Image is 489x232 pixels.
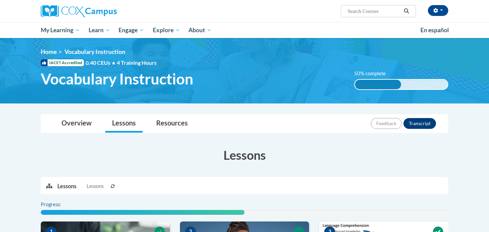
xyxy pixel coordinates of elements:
button: Account Settings [428,5,448,16]
span: Engage [119,26,144,34]
span: Vocabulary Instruction [41,70,193,88]
a: Lessons [105,115,143,133]
p: Lessons [57,182,76,190]
span: My Learning [41,26,80,34]
h3: Lessons [41,147,448,163]
a: Resources [149,115,195,133]
a: About [184,22,216,38]
div: Main menu [31,22,458,38]
a: Explore [148,22,184,38]
span: Explore [153,26,180,34]
span: En español [420,26,449,34]
button: Search [401,7,412,15]
a: Cox Campus [41,5,170,17]
span: Lessons [87,182,104,190]
a: En español [416,23,453,37]
label: Progress: [41,201,80,208]
span: 4 Training Hours [117,59,157,66]
a: Learn [84,22,114,38]
span: Vocabulary Instruction [65,48,125,55]
button: Feedback [371,118,402,129]
div: 50% complete [355,80,401,89]
input: Search Courses [347,7,401,15]
span: Learn [89,26,110,34]
label: 50% complete [354,70,393,77]
span: 0.40 CEUs [86,59,117,66]
a: Engage [114,22,148,38]
button: Transcript [403,118,436,129]
span: About [188,26,212,34]
img: Cox Campus [41,5,117,17]
a: Home [41,48,57,55]
a: My Learning [36,22,84,38]
span: IACET Accredited [41,59,84,66]
a: Overview [55,115,98,133]
span: • [112,59,115,66]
